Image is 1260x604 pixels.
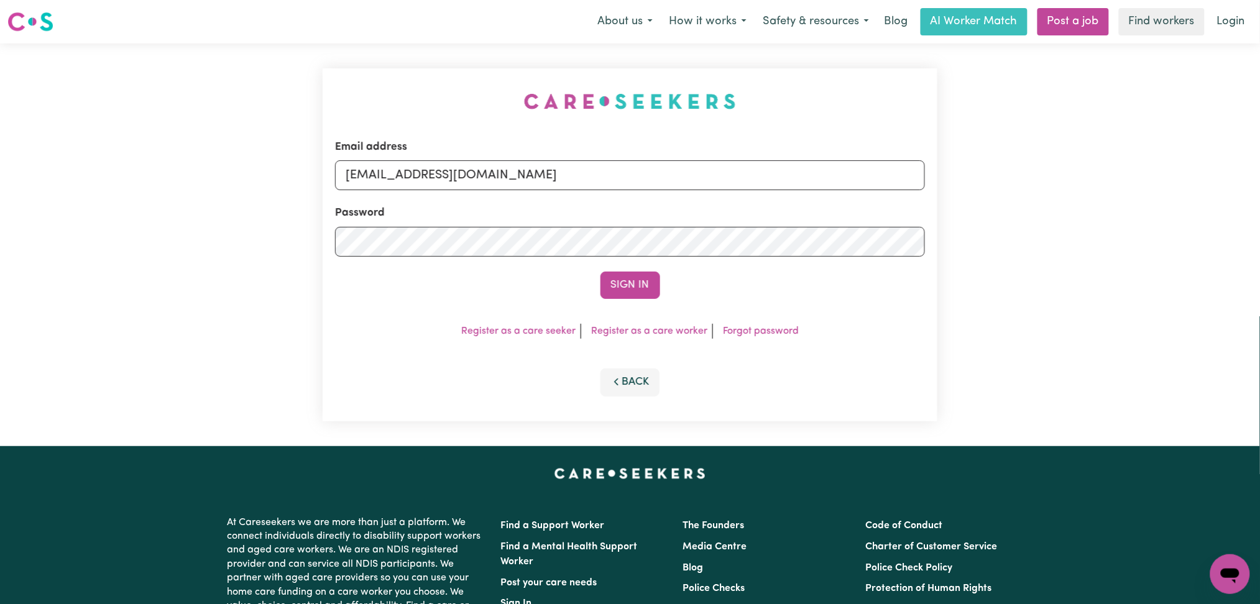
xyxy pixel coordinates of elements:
a: Forgot password [723,326,799,336]
button: Back [600,368,660,396]
a: Find workers [1119,8,1205,35]
a: Login [1210,8,1253,35]
label: Password [335,205,385,221]
button: How it works [661,9,755,35]
a: Blog [877,8,916,35]
a: Find a Support Worker [501,521,605,531]
a: Register as a care worker [591,326,707,336]
a: The Founders [683,521,745,531]
a: Police Checks [683,583,745,593]
a: Post a job [1037,8,1109,35]
a: AI Worker Match [921,8,1028,35]
a: Protection of Human Rights [865,583,991,593]
img: Careseekers logo [7,11,53,33]
a: Police Check Policy [865,563,952,573]
a: Careseekers home page [554,469,706,478]
a: Careseekers logo [7,7,53,36]
a: Register as a care seeker [461,326,576,336]
button: Sign In [600,272,660,299]
button: About us [589,9,661,35]
a: Charter of Customer Service [865,542,997,552]
label: Email address [335,139,407,155]
a: Find a Mental Health Support Worker [501,542,638,567]
a: Post your care needs [501,578,597,588]
a: Blog [683,563,704,573]
iframe: Button to launch messaging window [1210,554,1250,594]
a: Code of Conduct [865,521,942,531]
button: Safety & resources [755,9,877,35]
input: Email address [335,160,926,190]
a: Media Centre [683,542,747,552]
